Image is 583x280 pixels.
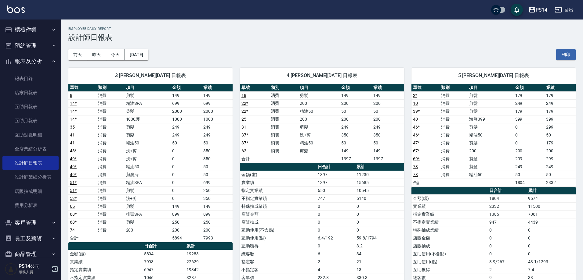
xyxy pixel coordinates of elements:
td: 0 [527,234,576,242]
td: 1397 [372,155,404,163]
a: 73 [413,172,418,177]
td: 0 [171,155,201,163]
th: 日合計 [316,163,355,171]
td: 249 [514,163,545,171]
td: 200 [298,115,340,123]
td: 剪髮 [125,218,171,226]
td: 精油50 [468,171,513,179]
td: 剪髮 [298,123,340,131]
td: 洗+剪 [125,194,171,202]
a: 8 [70,93,72,98]
td: 消費 [96,155,125,163]
td: 6 [316,250,355,258]
img: Person [5,263,17,275]
div: PS14 [536,6,547,14]
td: 精油50 [298,139,340,147]
td: 149 [171,202,201,210]
td: 50 [545,131,576,139]
a: 互助日報表 [2,100,59,114]
td: 1000 [202,115,233,123]
td: 34 [355,250,404,258]
td: 7061 [527,210,576,218]
td: 50 [202,171,233,179]
th: 累計 [355,163,404,171]
td: 0 [316,210,355,218]
td: 200 [125,226,171,234]
td: 5894 [143,250,185,258]
td: 249 [340,123,372,131]
a: 互助月報表 [2,114,59,128]
td: 149 [202,91,233,99]
h3: 設計師日報表 [68,33,576,42]
td: 0 [171,186,201,194]
td: 6.4/192 [316,234,355,242]
td: 11230 [355,171,404,179]
td: 149 [372,147,404,155]
td: 實業績 [68,258,143,266]
button: 預約管理 [2,38,59,54]
td: 1804 [488,194,527,202]
td: 299 [514,155,545,163]
td: 15685 [355,179,404,186]
td: 精油SPA [125,99,171,107]
td: 0 [171,194,201,202]
a: 35 [70,125,75,129]
td: 精油SPA [125,179,171,186]
td: 不指定實業績 [240,194,316,202]
td: 249 [171,123,201,131]
td: 200 [545,147,576,155]
td: 50 [340,139,372,147]
td: 剪髮 [125,186,171,194]
td: 699 [202,179,233,186]
td: 947 [488,218,527,226]
td: 350 [340,131,372,139]
td: 249 [202,131,233,139]
a: 18 [241,93,246,98]
td: 金額(虛) [411,194,488,202]
td: 消費 [269,123,299,131]
td: 0 [527,242,576,250]
td: 0 [488,226,527,234]
td: 消費 [96,194,125,202]
td: 消費 [96,179,125,186]
td: 0 [316,218,355,226]
td: 2 [316,258,355,266]
td: 剪髮 [468,123,513,131]
td: 8.9/267 [488,258,527,266]
td: 7993 [143,258,185,266]
td: 消費 [440,147,468,155]
td: 互助使用(點) [240,234,316,242]
button: 昨天 [87,49,106,60]
td: 179 [545,107,576,115]
th: 日合計 [143,242,185,250]
td: 消費 [440,131,468,139]
a: 報表目錄 [2,72,59,86]
td: 10545 [355,186,404,194]
td: 指定實業績 [411,210,488,218]
th: 單號 [240,84,269,92]
td: 消費 [96,115,125,123]
td: 0 [171,147,201,155]
button: [DATE] [125,49,148,60]
td: 消費 [440,163,468,171]
td: 1000 [171,115,201,123]
td: 200 [171,226,201,234]
td: 9574 [527,194,576,202]
td: 250 [202,218,233,226]
td: 消費 [440,171,468,179]
td: 消費 [96,107,125,115]
td: 0 [316,226,355,234]
td: 50 [340,107,372,115]
td: 5140 [355,194,404,202]
td: 消費 [96,226,125,234]
td: 0 [316,202,355,210]
td: 實業績 [411,202,488,210]
td: 消費 [440,91,468,99]
button: 今天 [106,49,125,60]
td: 50 [545,171,576,179]
td: 剪髮 [468,139,513,147]
td: 0 [488,250,527,258]
td: 1397 [316,171,355,179]
td: 2000 [171,107,201,115]
td: 11500 [527,202,576,210]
